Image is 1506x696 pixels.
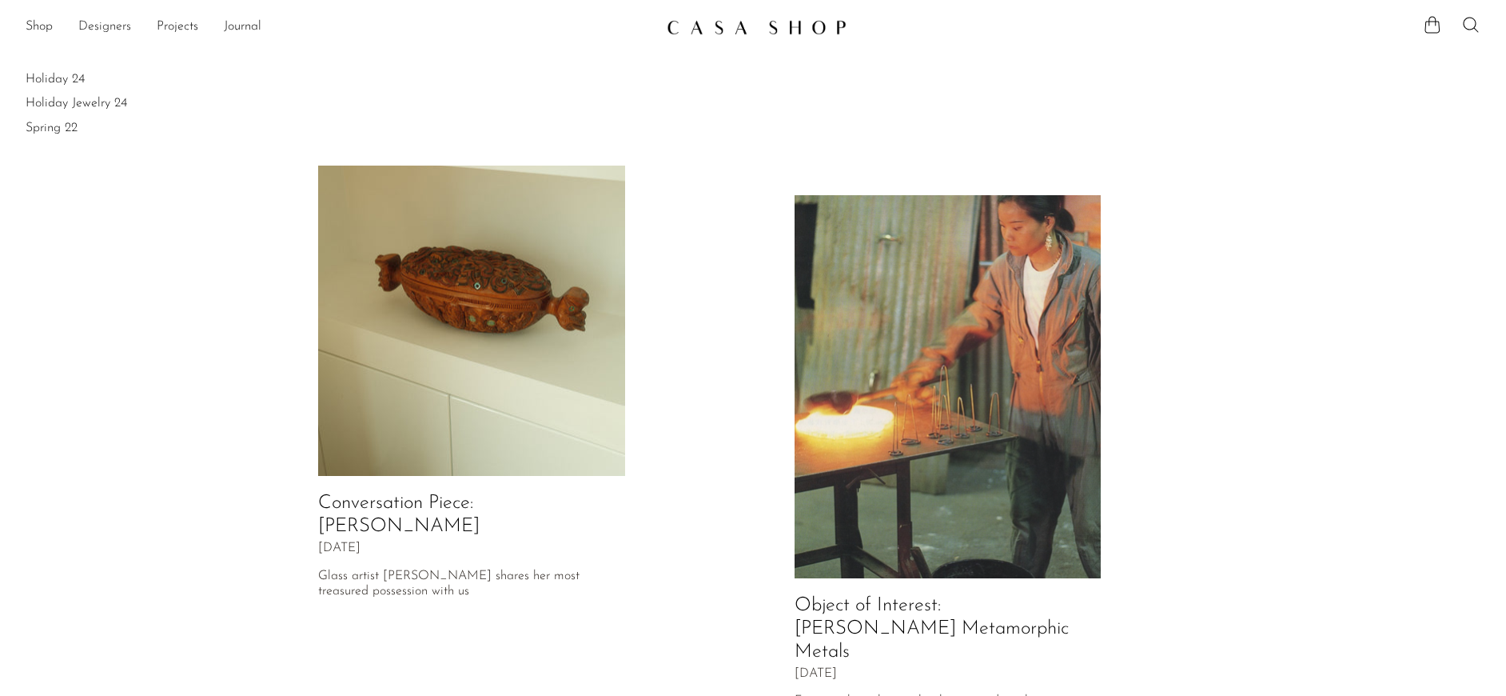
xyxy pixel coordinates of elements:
[318,569,625,599] p: Glass artist [PERSON_NAME] shares her most treasured possession with us
[78,17,131,38] a: Designers
[795,667,837,682] span: [DATE]
[318,542,361,556] span: [DATE]
[26,119,1480,137] a: Spring 22
[795,195,1102,579] img: Object of Interest: Izabel Lam's Metamorphic Metals
[26,70,1480,88] a: Holiday 24
[224,17,261,38] a: Journal
[157,17,198,38] a: Projects
[318,494,480,536] a: Conversation Piece: [PERSON_NAME]
[795,596,1069,662] a: Object of Interest: [PERSON_NAME] Metamorphic Metals
[26,14,654,41] ul: NEW HEADER MENU
[26,14,654,41] nav: Desktop navigation
[26,17,53,38] a: Shop
[318,93,625,477] img: Conversation Piece: Devon Made
[26,94,1480,112] a: Holiday Jewelry 24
